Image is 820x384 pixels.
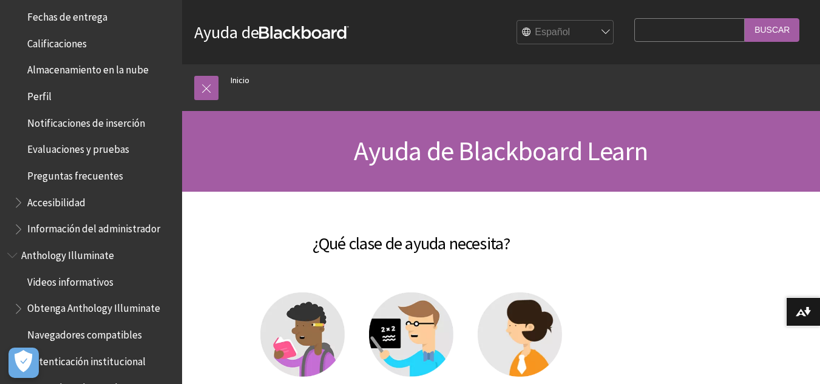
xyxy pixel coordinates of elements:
button: Abrir preferencias [8,348,39,378]
select: Site Language Selector [517,21,614,45]
span: Fechas de entrega [27,7,107,23]
span: Autenticación institucional [27,351,146,368]
span: Ayuda de Blackboard Learn [354,134,648,167]
span: Evaluaciones y pruebas [27,140,129,156]
span: Preguntas frecuentes [27,166,123,182]
span: Almacenamiento en la nube [27,60,149,76]
h2: ¿Qué clase de ayuda necesita? [194,216,628,256]
span: Calificaciones [27,33,87,50]
span: Perfil [27,86,52,103]
span: Anthology Illuminate [21,245,114,261]
span: Accesibilidad [27,192,86,209]
span: Información del administrador [27,219,160,235]
span: Obtenga Anthology Illuminate [27,298,160,315]
input: Buscar [745,18,799,42]
strong: Blackboard [259,26,349,39]
img: Ayuda para el estudiante [260,292,345,377]
span: Videos informativos [27,272,114,288]
a: Inicio [231,73,249,88]
img: Ayuda para el administrador [478,292,562,377]
span: Navegadores compatibles [27,325,142,341]
img: Ayuda para el profesor [369,292,453,377]
a: Ayuda deBlackboard [194,21,349,43]
span: Notificaciones de inserción [27,113,145,129]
